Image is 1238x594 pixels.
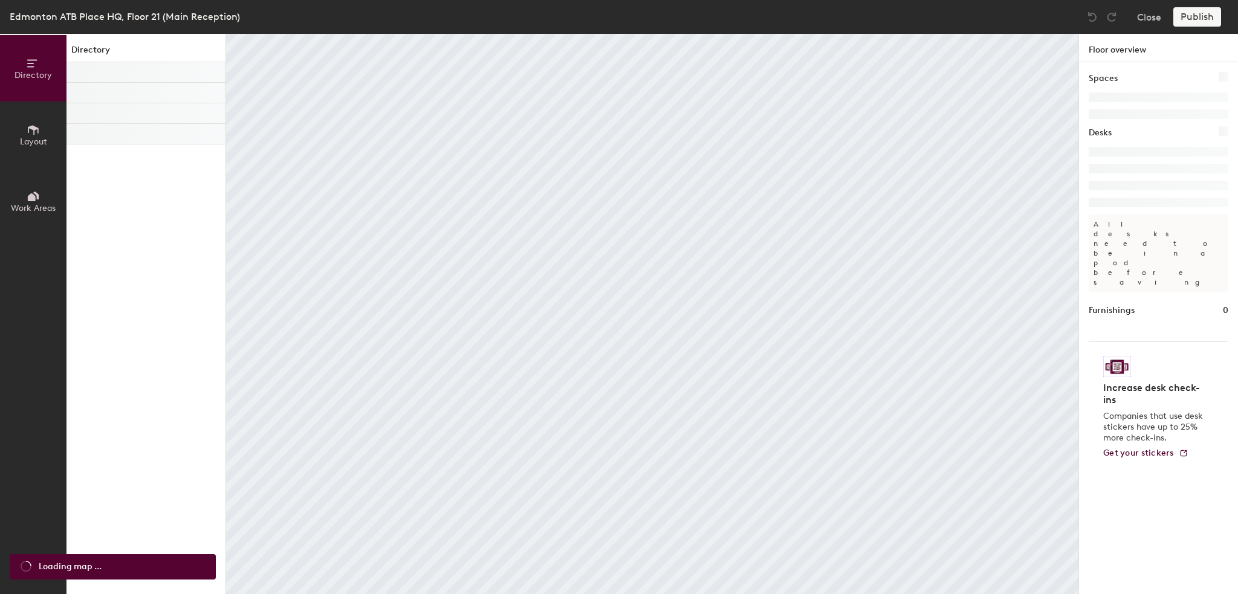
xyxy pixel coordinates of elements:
h1: Directory [66,44,225,62]
p: All desks need to be in a pod before saving [1089,215,1228,292]
button: Close [1137,7,1161,27]
h1: Floor overview [1079,34,1238,62]
canvas: Map [226,34,1078,594]
p: Companies that use desk stickers have up to 25% more check-ins. [1103,411,1207,444]
h4: Increase desk check-ins [1103,382,1207,406]
h1: 0 [1223,304,1228,317]
img: Redo [1106,11,1118,23]
img: Undo [1086,11,1098,23]
span: Layout [20,137,47,147]
span: Loading map ... [39,560,102,573]
img: Sticker logo [1103,357,1131,377]
h1: Furnishings [1089,304,1135,317]
h1: Desks [1089,126,1112,140]
a: Get your stickers [1103,448,1188,459]
span: Work Areas [11,203,56,213]
div: Edmonton ATB Place HQ, Floor 21 (Main Reception) [10,9,240,24]
span: Directory [15,70,52,80]
span: Get your stickers [1103,448,1174,458]
h1: Spaces [1089,72,1118,85]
